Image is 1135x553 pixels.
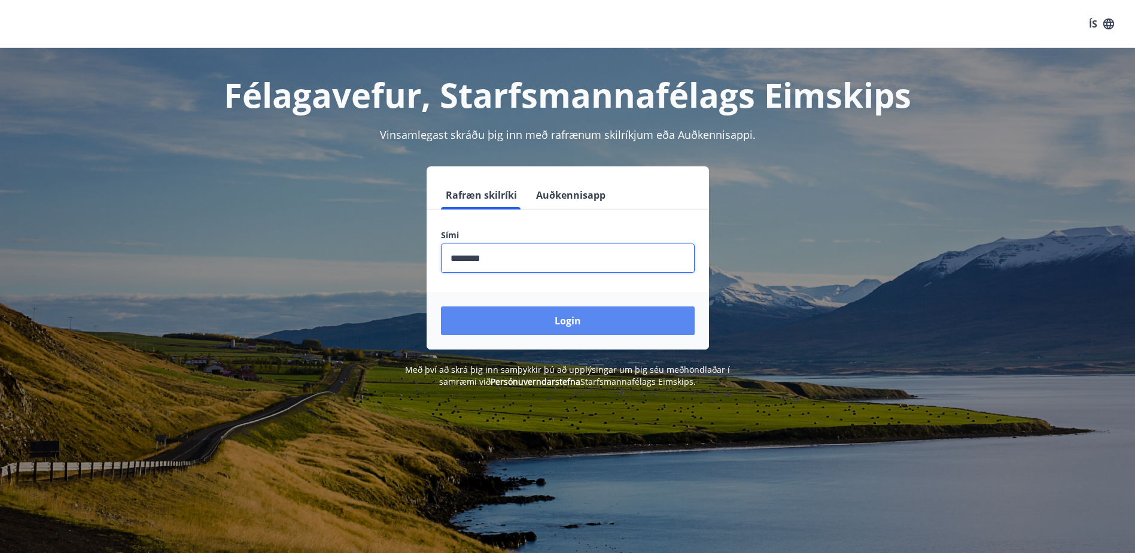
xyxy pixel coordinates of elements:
span: Vinsamlegast skráðu þig inn með rafrænum skilríkjum eða Auðkennisappi. [380,127,756,142]
button: ÍS [1082,13,1121,35]
label: Sími [441,229,695,241]
button: Login [441,306,695,335]
h1: Félagavefur, Starfsmannafélags Eimskips [151,72,984,117]
span: Með því að skrá þig inn samþykkir þú að upplýsingar um þig séu meðhöndlaðar í samræmi við Starfsm... [405,364,730,387]
button: Auðkennisapp [531,181,610,209]
button: Rafræn skilríki [441,181,522,209]
a: Persónuverndarstefna [491,376,580,387]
